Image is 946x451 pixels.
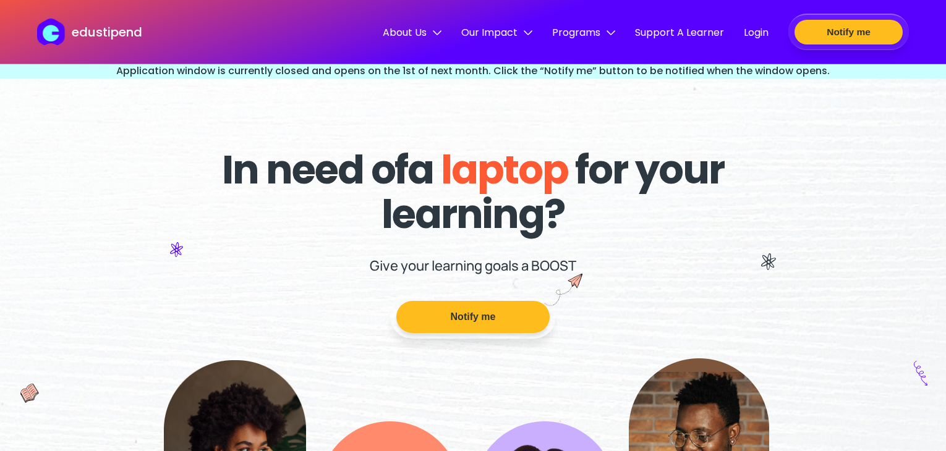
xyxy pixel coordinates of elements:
[441,142,568,197] span: laptop
[914,361,927,386] img: icon
[744,25,769,40] span: Login
[37,19,142,45] a: edustipend logoedustipend
[396,301,550,333] button: Notify me
[383,25,441,40] span: About Us
[72,23,142,41] p: edustipend
[552,25,615,40] span: Programs
[20,384,40,403] img: icon
[607,28,615,37] img: down
[433,28,441,37] img: down
[461,25,532,40] span: Our Impact
[635,25,724,40] span: Support A Learner
[370,256,576,275] p: Give your learning goals a BOOST
[761,253,776,270] img: icon
[545,274,582,306] img: boost icon
[635,25,724,42] a: Support A Learner
[170,242,183,257] img: icon
[37,19,70,45] img: edustipend logo
[795,20,903,44] button: Notify me
[744,25,769,42] a: Login
[524,28,532,37] img: down
[199,148,748,237] h1: In need of a for your learning?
